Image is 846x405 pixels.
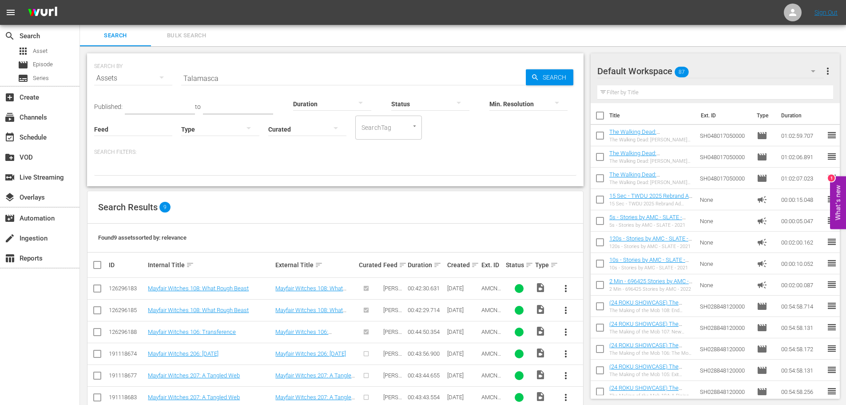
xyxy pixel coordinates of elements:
[539,69,573,85] span: Search
[481,285,501,305] span: AMCNVR0000056359
[609,192,692,206] a: 15 Sec - TWDU 2025 Rebrand Ad Slates- 15s- SLATE
[609,201,693,207] div: 15 Sec - TWDU 2025 Rebrand Ad Slates- 15s- SLATE
[751,103,776,128] th: Type
[186,261,194,269] span: sort
[757,365,767,376] span: Episode
[696,146,753,168] td: SH048017050000
[609,103,695,128] th: Title
[447,350,479,357] div: [DATE]
[526,69,573,85] button: Search
[275,307,346,320] a: Mayfair Witches 108: What Rough Beast
[33,47,48,56] span: Asset
[609,342,691,375] a: (24 ROKU SHOWCASE) The Making of the Mob 106: The Mob At War ((24 ROKU SHOWCASE) The Making of th...
[535,260,552,270] div: Type
[696,168,753,189] td: SH048017050000
[109,394,145,401] div: 191118683
[778,189,826,210] td: 00:00:15.048
[94,103,123,110] span: Published:
[383,285,402,305] span: [PERSON_NAME] Feed
[555,343,576,365] button: more_vert
[696,274,753,296] td: None
[778,146,826,168] td: 01:02:06.891
[826,215,837,226] span: reorder
[408,350,444,357] div: 00:43:56.900
[757,344,767,354] span: Episode
[408,285,444,292] div: 00:42:30.631
[830,176,846,229] button: Open Feedback Widget
[826,258,837,269] span: reorder
[275,329,332,342] a: Mayfair Witches 106: Transference
[535,391,546,402] span: Video
[4,152,15,163] span: VOD
[159,202,171,213] span: 9
[408,260,444,270] div: Duration
[822,66,833,76] span: more_vert
[94,148,576,156] p: Search Filters:
[826,343,837,354] span: reorder
[757,152,767,162] span: Episode
[609,372,693,377] div: The Making of the Mob 105: Exit Strategy
[609,137,693,143] div: The Walking Dead: [PERSON_NAME] 301: Episode 1
[826,172,837,183] span: reorder
[696,253,753,274] td: None
[5,7,16,18] span: menu
[148,372,240,379] a: Mayfair Witches 207: A Tangled Web
[4,172,15,183] span: Live Streaming
[4,31,15,41] span: Search
[778,168,826,189] td: 01:02:07.023
[109,261,145,269] div: ID
[826,386,837,397] span: reorder
[33,74,49,83] span: Series
[609,257,689,270] a: 10s - Stories by AMC - SLATE - 2021
[550,261,558,269] span: sort
[447,394,479,401] div: [DATE]
[98,202,158,213] span: Search Results
[776,103,829,128] th: Duration
[535,326,546,337] span: Video
[535,348,546,358] span: Video
[447,260,479,270] div: Created
[609,299,689,333] a: (24 ROKU SHOWCASE) The Making of the Mob 108: End Game ((24 ROKU SHOWCASE) The Making of the Mob ...
[481,261,503,269] div: Ext. ID
[826,279,837,290] span: reorder
[4,253,15,264] span: Reports
[555,300,576,321] button: more_vert
[18,73,28,84] span: Series
[609,393,693,399] div: The Making of the Mob 104: A Rising Threat
[696,296,753,317] td: SH028848120000
[778,381,826,402] td: 00:54:58.256
[399,261,407,269] span: sort
[757,280,767,290] span: Ad
[696,189,753,210] td: None
[18,46,28,56] span: Asset
[826,194,837,205] span: reorder
[778,125,826,146] td: 01:02:59.707
[85,31,146,41] span: Search
[696,210,753,232] td: None
[275,260,356,270] div: External Title
[408,307,444,313] div: 00:42:29.714
[814,9,838,16] a: Sign Out
[822,60,833,82] button: more_vert
[109,350,145,357] div: 191118674
[778,317,826,338] td: 00:54:58.131
[757,237,767,248] span: Ad
[757,194,767,205] span: Ad
[447,285,479,292] div: [DATE]
[148,260,273,270] div: Internal Title
[609,128,690,142] a: The Walking Dead: [PERSON_NAME] 301: Episode 1
[4,213,15,224] span: Automation
[383,307,402,327] span: [PERSON_NAME] Feed
[109,307,145,313] div: 126296185
[696,232,753,253] td: None
[4,192,15,203] span: Overlays
[778,296,826,317] td: 00:54:58.714
[148,394,240,401] a: Mayfair Witches 207: A Tangled Web
[609,329,693,335] div: The Making of the Mob 107: New Frontiers
[757,258,767,269] span: Ad
[555,278,576,299] button: more_vert
[675,63,689,81] span: 87
[560,370,571,381] span: more_vert
[275,372,355,385] a: Mayfair Witches 207: A Tangled Web
[757,386,767,397] span: Episode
